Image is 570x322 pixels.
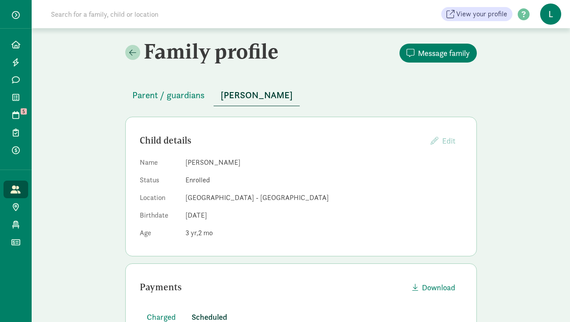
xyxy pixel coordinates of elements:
button: Parent / guardians [125,85,212,106]
span: Edit [442,136,455,146]
iframe: Chat Widget [526,280,570,322]
button: [PERSON_NAME] [214,85,300,106]
dt: Age [140,228,178,242]
dt: Location [140,192,178,207]
button: Edit [424,131,462,150]
span: View your profile [456,9,507,19]
h2: Family profile [125,39,299,63]
span: 5 [21,108,27,115]
dt: Status [140,175,178,189]
dd: [GEOGRAPHIC_DATA] - [GEOGRAPHIC_DATA] [185,192,462,203]
span: Message family [418,47,470,59]
a: View your profile [441,7,512,21]
dd: [PERSON_NAME] [185,157,462,168]
span: Parent / guardians [132,88,205,102]
span: 3 [185,228,198,237]
a: [PERSON_NAME] [214,90,300,100]
span: [DATE] [185,211,207,220]
span: Download [422,281,455,293]
span: 2 [198,228,213,237]
dt: Name [140,157,178,171]
span: L [540,4,561,25]
input: Search for a family, child or location [46,5,292,23]
a: 5 [4,106,28,124]
a: Parent / guardians [125,90,212,100]
button: Message family [399,44,477,63]
span: [PERSON_NAME] [221,88,293,102]
div: Child details [140,133,424,148]
dd: Enrolled [185,175,462,185]
button: Download [405,278,462,297]
dt: Birthdate [140,210,178,224]
div: Payments [140,280,405,294]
